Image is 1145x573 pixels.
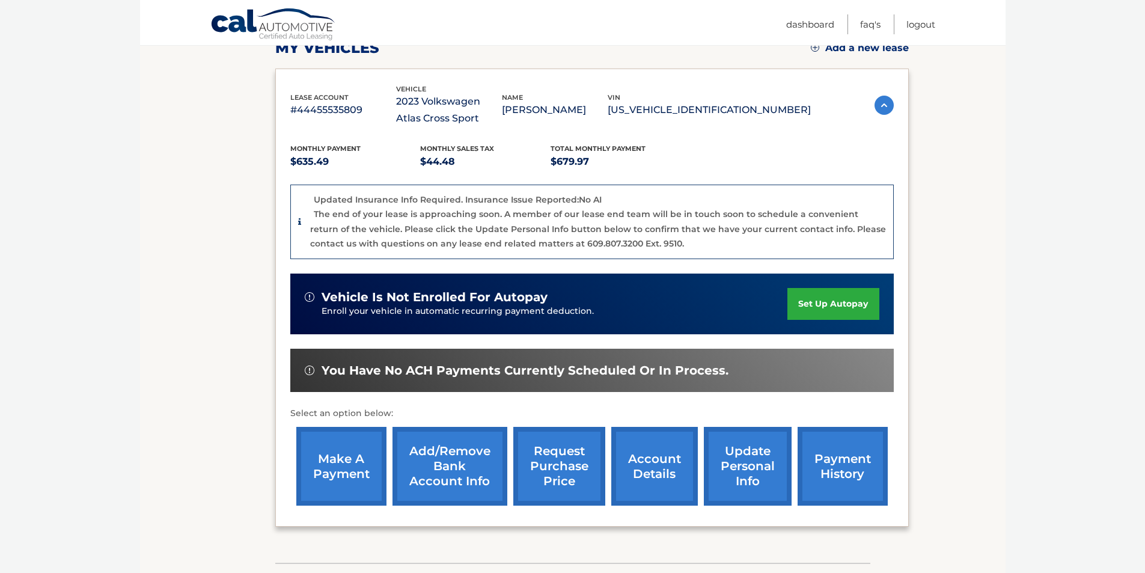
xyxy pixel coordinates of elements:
p: #44455535809 [290,102,396,118]
p: [US_VEHICLE_IDENTIFICATION_NUMBER] [608,102,811,118]
p: Updated Insurance Info Required. Insurance Issue Reported:No AI [314,194,602,205]
a: request purchase price [513,427,605,506]
a: Dashboard [786,14,834,34]
span: Total Monthly Payment [551,144,646,153]
a: set up autopay [787,288,879,320]
a: FAQ's [860,14,881,34]
img: alert-white.svg [305,366,314,375]
span: vehicle is not enrolled for autopay [322,290,548,305]
p: The end of your lease is approaching soon. A member of our lease end team will be in touch soon t... [310,209,886,249]
a: Logout [906,14,935,34]
img: alert-white.svg [305,292,314,302]
a: Cal Automotive [210,8,337,43]
span: name [502,93,523,102]
span: vehicle [396,85,426,93]
a: update personal info [704,427,792,506]
span: You have no ACH payments currently scheduled or in process. [322,363,728,378]
p: [PERSON_NAME] [502,102,608,118]
span: lease account [290,93,349,102]
h2: my vehicles [275,39,379,57]
p: $635.49 [290,153,421,170]
a: account details [611,427,698,506]
a: Add a new lease [811,42,909,54]
span: Monthly sales Tax [420,144,494,153]
a: payment history [798,427,888,506]
p: 2023 Volkswagen Atlas Cross Sport [396,93,502,127]
p: $44.48 [420,153,551,170]
p: Enroll your vehicle in automatic recurring payment deduction. [322,305,788,318]
p: Select an option below: [290,406,894,421]
a: Add/Remove bank account info [392,427,507,506]
img: accordion-active.svg [875,96,894,115]
a: make a payment [296,427,386,506]
img: add.svg [811,43,819,52]
span: Monthly Payment [290,144,361,153]
span: vin [608,93,620,102]
p: $679.97 [551,153,681,170]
